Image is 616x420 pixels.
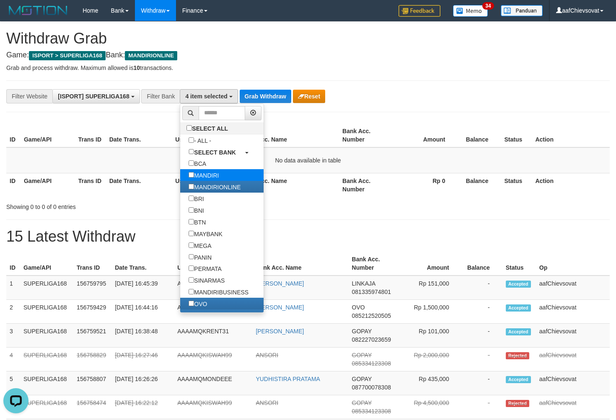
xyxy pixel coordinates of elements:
[189,207,194,213] input: BNI
[111,300,174,324] td: [DATE] 16:44:16
[352,289,391,295] span: Copy 081335974801 to clipboard
[180,228,230,240] label: MAYBANK
[185,93,227,100] span: 4 item selected
[141,89,180,103] div: Filter Bank
[3,3,28,28] button: Open LiveChat chat widget
[172,124,238,147] th: User ID
[111,324,174,348] td: [DATE] 16:38:48
[256,304,304,311] a: [PERSON_NAME]
[401,395,462,419] td: Rp 4,500,000
[6,276,20,300] td: 1
[6,30,610,47] h1: Withdraw Grab
[180,122,236,134] label: SELECT ALL
[352,304,365,311] span: OVO
[29,51,106,60] span: ISPORT > SUPERLIGA168
[536,276,610,300] td: aafChievsovat
[352,376,372,382] span: GOPAY
[6,173,21,197] th: ID
[180,204,212,216] label: BNI
[73,348,111,371] td: 156758829
[180,193,212,204] label: BRI
[532,173,610,197] th: Action
[189,196,194,201] input: BRI
[189,265,194,271] input: PERMATA
[125,51,177,60] span: MANDIRIONLINE
[238,124,339,147] th: Bank Acc. Name
[352,360,391,367] span: Copy 085334123308 to clipboard
[174,395,252,419] td: AAAAMQKISWAH99
[349,252,401,276] th: Bank Acc. Number
[189,137,194,143] input: - ALL -
[189,242,194,248] input: MEGA
[501,124,532,147] th: Status
[536,348,610,371] td: aafChievsovat
[189,301,194,306] input: OVO
[180,89,238,103] button: 4 item selected
[506,400,529,407] span: Rejected
[352,312,391,319] span: Copy 085212520505 to clipboard
[189,184,194,189] input: MANDIRIONLINE
[180,286,257,298] label: MANDIRIBUSINESS
[399,5,440,17] img: Feedback.jpg
[20,348,73,371] td: SUPERLIGA168
[6,252,20,276] th: ID
[174,348,252,371] td: AAAAMQKISWAH99
[352,399,372,406] span: GOPAY
[506,376,531,383] span: Accepted
[189,289,194,294] input: MANDIRIBUSINESS
[393,124,458,147] th: Amount
[189,160,194,166] input: BCA
[73,371,111,395] td: 156758807
[52,89,140,103] button: [ISPORT] SUPERLIGA168
[536,324,610,348] td: aafChievsovat
[20,324,73,348] td: SUPERLIGA168
[189,254,194,260] input: PANIN
[252,252,348,276] th: Bank Acc. Name
[458,124,501,147] th: Balance
[256,399,278,406] a: ANSORI
[189,231,194,236] input: MAYBANK
[172,173,238,197] th: User ID
[506,328,531,335] span: Accepted
[453,5,488,17] img: Button%20Memo.svg
[189,149,194,155] input: SELECT BANK
[458,173,501,197] th: Balance
[21,173,75,197] th: Game/API
[180,134,220,146] label: - ALL -
[133,64,140,71] strong: 10
[58,93,129,100] span: [ISPORT] SUPERLIGA168
[174,276,252,300] td: AAAAMQBRIN99
[20,300,73,324] td: SUPERLIGA168
[401,348,462,371] td: Rp 2,000,000
[238,173,339,197] th: Bank Acc. Name
[352,328,372,335] span: GOPAY
[180,263,230,274] label: PERMATA
[256,328,304,335] a: [PERSON_NAME]
[501,173,532,197] th: Status
[174,371,252,395] td: AAAAMQMONDEEE
[6,300,20,324] td: 2
[240,90,291,103] button: Grab Withdraw
[352,352,372,358] span: GOPAY
[6,371,20,395] td: 5
[73,252,111,276] th: Trans ID
[401,324,462,348] td: Rp 101,000
[20,395,73,419] td: SUPERLIGA168
[6,124,21,147] th: ID
[111,252,174,276] th: Date Trans.
[73,300,111,324] td: 156759429
[256,376,320,382] a: YUDHISTIRA PRATAMA
[6,324,20,348] td: 3
[106,124,172,147] th: Date Trans.
[502,252,536,276] th: Status
[256,280,304,287] a: [PERSON_NAME]
[401,300,462,324] td: Rp 1,500,000
[536,252,610,276] th: Op
[256,352,278,358] a: ANSORI
[6,348,20,371] td: 4
[73,395,111,419] td: 156758474
[20,276,73,300] td: SUPERLIGA168
[536,300,610,324] td: aafChievsovat
[501,5,543,16] img: panduan.png
[6,147,610,173] td: No data available in table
